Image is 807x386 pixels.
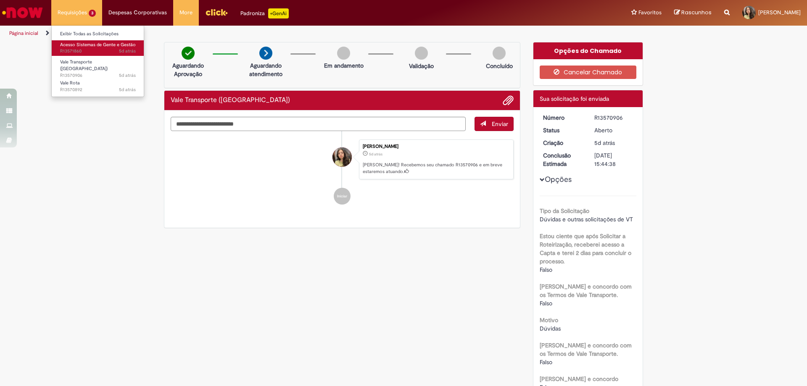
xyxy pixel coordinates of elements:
[119,72,136,79] time: 26/09/2025 14:44:33
[540,283,632,299] b: [PERSON_NAME] e concordo com os Termos de Vale Transporte.
[369,152,382,157] time: 26/09/2025 14:44:31
[540,325,561,332] span: Dúvidas
[9,30,38,37] a: Página inicial
[51,25,144,97] ul: Requisições
[60,87,136,93] span: R13570892
[540,375,618,383] b: [PERSON_NAME] e concordo
[58,8,87,17] span: Requisições
[171,139,514,180] li: Priscilla Barbosa Marques
[60,80,80,86] span: Vale Rota
[594,151,633,168] div: [DATE] 15:44:38
[537,139,588,147] dt: Criação
[60,42,136,48] span: Acesso Sistemas de Gente e Gestão
[60,48,136,55] span: R13571860
[540,358,552,366] span: Falso
[259,47,272,60] img: arrow-next.png
[363,144,509,149] div: [PERSON_NAME]
[537,126,588,134] dt: Status
[52,79,144,94] a: Aberto R13570892 : Vale Rota
[182,47,195,60] img: check-circle-green.png
[594,139,615,147] time: 26/09/2025 14:44:31
[533,42,643,59] div: Opções do Chamado
[503,95,514,106] button: Adicionar anexos
[52,58,144,76] a: Aberto R13570906 : Vale Transporte (VT)
[758,9,801,16] span: [PERSON_NAME]
[179,8,193,17] span: More
[537,151,588,168] dt: Conclusão Estimada
[60,72,136,79] span: R13570906
[268,8,289,18] p: +GenAi
[119,87,136,93] span: 5d atrás
[245,61,286,78] p: Aguardando atendimento
[332,147,352,167] div: Priscilla Barbosa Marques
[409,62,434,70] p: Validação
[171,117,466,131] textarea: Digite sua mensagem aqui...
[681,8,712,16] span: Rascunhos
[486,62,513,70] p: Concluído
[540,232,631,265] b: Estou ciente que após Solicitar a Roteirização, receberei acesso a Capta e terei 2 dias para conc...
[594,139,615,147] span: 5d atrás
[1,4,44,21] img: ServiceNow
[324,61,364,70] p: Em andamento
[594,126,633,134] div: Aberto
[540,266,552,273] span: Falso
[119,48,136,54] time: 26/09/2025 16:59:39
[540,66,637,79] button: Cancelar Chamado
[475,117,514,131] button: Enviar
[52,29,144,39] a: Exibir Todas as Solicitações
[119,72,136,79] span: 5d atrás
[540,207,589,215] b: Tipo da Solicitação
[240,8,289,18] div: Padroniza
[537,113,588,122] dt: Número
[168,61,208,78] p: Aguardando Aprovação
[674,9,712,17] a: Rascunhos
[540,215,633,223] span: Dúvidas e outras solicitações de VT
[415,47,428,60] img: img-circle-grey.png
[108,8,167,17] span: Despesas Corporativas
[594,139,633,147] div: 26/09/2025 14:44:31
[540,299,552,307] span: Falso
[638,8,662,17] span: Favoritos
[337,47,350,60] img: img-circle-grey.png
[493,47,506,60] img: img-circle-grey.png
[119,48,136,54] span: 5d atrás
[60,59,108,72] span: Vale Transporte ([GEOGRAPHIC_DATA])
[540,316,558,324] b: Motivo
[594,113,633,122] div: R13570906
[363,162,509,175] p: [PERSON_NAME]! Recebemos seu chamado R13570906 e em breve estaremos atuando.
[540,95,609,102] span: Sua solicitação foi enviada
[89,10,96,17] span: 3
[52,40,144,56] a: Aberto R13571860 : Acesso Sistemas de Gente e Gestão
[492,120,508,128] span: Enviar
[171,97,290,104] h2: Vale Transporte (VT) Histórico de tíquete
[171,131,514,213] ul: Histórico de tíquete
[369,152,382,157] span: 5d atrás
[6,26,532,41] ul: Trilhas de página
[540,341,632,357] b: [PERSON_NAME] e concordo com os Termos de Vale Transporte.
[205,6,228,18] img: click_logo_yellow_360x200.png
[119,87,136,93] time: 26/09/2025 14:41:13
